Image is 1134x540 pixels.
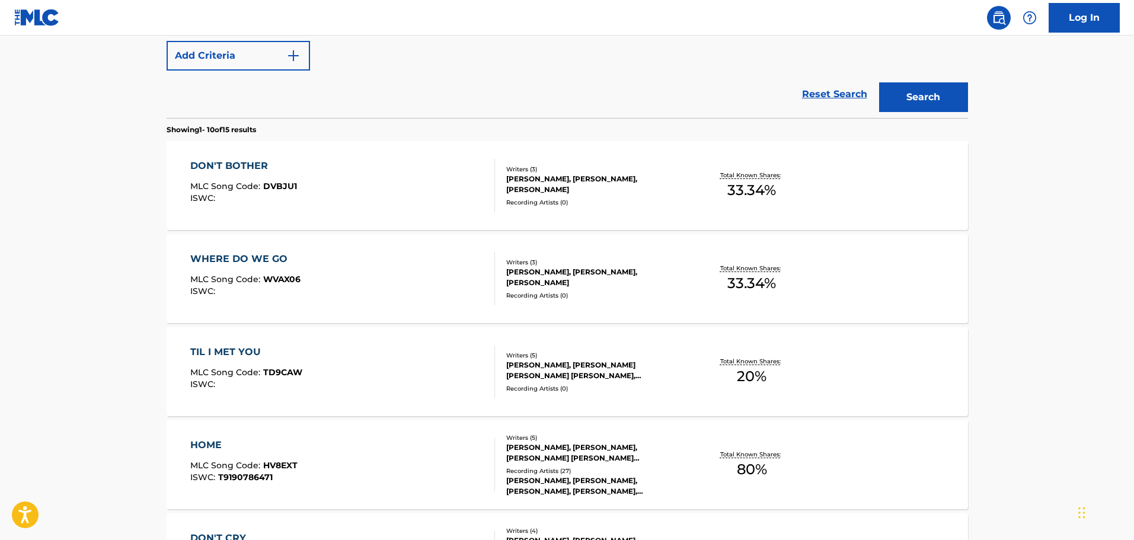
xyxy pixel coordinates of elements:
div: Help [1018,6,1042,30]
img: MLC Logo [14,9,60,26]
p: Total Known Shares: [720,357,784,366]
span: ISWC : [190,472,218,483]
div: DON'T BOTHER [190,159,297,173]
div: WHERE DO WE GO [190,252,301,266]
a: Public Search [987,6,1011,30]
p: Showing 1 - 10 of 15 results [167,124,256,135]
span: MLC Song Code : [190,460,263,471]
span: 33.34 % [727,180,776,201]
button: Search [879,82,968,112]
p: Total Known Shares: [720,171,784,180]
span: TD9CAW [263,367,302,378]
div: Recording Artists ( 0 ) [506,291,685,300]
iframe: Chat Widget [1075,483,1134,540]
span: DVBJU1 [263,181,297,191]
div: HOME [190,438,298,452]
span: 20 % [737,366,766,387]
div: Writers ( 3 ) [506,165,685,174]
img: 9d2ae6d4665cec9f34b9.svg [286,49,301,63]
img: help [1023,11,1037,25]
a: DON'T BOTHERMLC Song Code:DVBJU1ISWC:Writers (3)[PERSON_NAME], [PERSON_NAME], [PERSON_NAME]Record... [167,141,968,230]
a: Reset Search [796,81,873,107]
div: [PERSON_NAME], [PERSON_NAME], [PERSON_NAME] [PERSON_NAME] [PERSON_NAME], [PERSON_NAME] [506,442,685,464]
span: T9190786471 [218,472,273,483]
span: MLC Song Code : [190,274,263,285]
div: Writers ( 3 ) [506,258,685,267]
div: Writers ( 5 ) [506,351,685,360]
div: Drag [1078,495,1085,531]
div: Writers ( 4 ) [506,526,685,535]
div: [PERSON_NAME], [PERSON_NAME], [PERSON_NAME] [506,174,685,195]
a: HOMEMLC Song Code:HV8EXTISWC:T9190786471Writers (5)[PERSON_NAME], [PERSON_NAME], [PERSON_NAME] [P... [167,420,968,509]
div: Recording Artists ( 0 ) [506,198,685,207]
div: Recording Artists ( 27 ) [506,466,685,475]
img: search [992,11,1006,25]
div: [PERSON_NAME], [PERSON_NAME] [PERSON_NAME] [PERSON_NAME], [PERSON_NAME] [506,360,685,381]
a: WHERE DO WE GOMLC Song Code:WVAX06ISWC:Writers (3)[PERSON_NAME], [PERSON_NAME], [PERSON_NAME]Reco... [167,234,968,323]
span: MLC Song Code : [190,181,263,191]
div: TIL I MET YOU [190,345,302,359]
div: [PERSON_NAME], [PERSON_NAME], [PERSON_NAME], [PERSON_NAME], [PERSON_NAME] [506,475,685,497]
a: TIL I MET YOUMLC Song Code:TD9CAWISWC:Writers (5)[PERSON_NAME], [PERSON_NAME] [PERSON_NAME] [PERS... [167,327,968,416]
span: 33.34 % [727,273,776,294]
span: WVAX06 [263,274,301,285]
span: ISWC : [190,193,218,203]
div: Recording Artists ( 0 ) [506,384,685,393]
button: Add Criteria [167,41,310,71]
div: [PERSON_NAME], [PERSON_NAME], [PERSON_NAME] [506,267,685,288]
span: HV8EXT [263,460,298,471]
div: Writers ( 5 ) [506,433,685,442]
span: ISWC : [190,379,218,389]
span: 80 % [737,459,767,480]
p: Total Known Shares: [720,450,784,459]
p: Total Known Shares: [720,264,784,273]
span: MLC Song Code : [190,367,263,378]
a: Log In [1049,3,1120,33]
span: ISWC : [190,286,218,296]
